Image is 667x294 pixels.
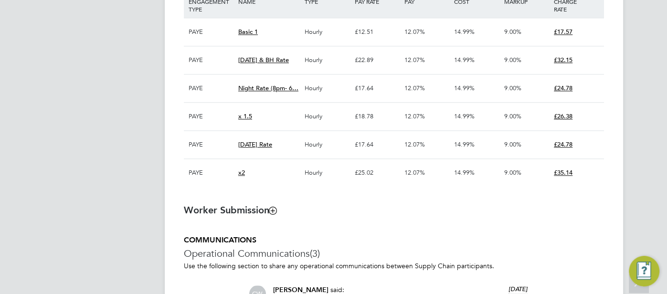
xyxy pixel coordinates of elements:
[302,18,352,46] div: Hourly
[352,46,402,74] div: £22.89
[302,159,352,187] div: Hourly
[454,56,475,64] span: 14.99%
[454,28,475,36] span: 14.99%
[186,46,236,74] div: PAYE
[404,56,425,64] span: 12.07%
[504,112,521,120] span: 9.00%
[554,112,572,120] span: £26.38
[330,285,344,294] span: said:
[554,84,572,92] span: £24.78
[184,247,604,260] h3: Operational Communications
[404,84,425,92] span: 12.07%
[302,103,352,130] div: Hourly
[238,140,272,148] span: [DATE] Rate
[352,159,402,187] div: £25.02
[186,18,236,46] div: PAYE
[504,56,521,64] span: 9.00%
[238,28,258,36] span: Basic 1
[504,168,521,177] span: 9.00%
[404,112,425,120] span: 12.07%
[554,168,572,177] span: £35.14
[629,256,659,286] button: Engage Resource Center
[454,84,475,92] span: 14.99%
[238,168,245,177] span: x2
[404,140,425,148] span: 12.07%
[184,262,604,270] p: Use the following section to share any operational communications between Supply Chain participants.
[554,56,572,64] span: £32.15
[404,168,425,177] span: 12.07%
[238,112,252,120] span: x 1.5
[352,131,402,158] div: £17.64
[302,46,352,74] div: Hourly
[302,131,352,158] div: Hourly
[554,140,572,148] span: £24.78
[186,74,236,102] div: PAYE
[186,131,236,158] div: PAYE
[352,74,402,102] div: £17.64
[504,28,521,36] span: 9.00%
[186,159,236,187] div: PAYE
[310,247,320,260] span: (3)
[352,18,402,46] div: £12.51
[238,56,289,64] span: [DATE] & BH Rate
[184,204,276,216] b: Worker Submission
[454,168,475,177] span: 14.99%
[186,103,236,130] div: PAYE
[404,28,425,36] span: 12.07%
[504,84,521,92] span: 9.00%
[302,74,352,102] div: Hourly
[184,235,604,245] h5: COMMUNICATIONS
[238,84,298,92] span: Night Rate (8pm- 6…
[454,140,475,148] span: 14.99%
[554,28,572,36] span: £17.57
[454,112,475,120] span: 14.99%
[273,286,328,294] span: [PERSON_NAME]
[508,285,528,293] span: [DATE]
[352,103,402,130] div: £18.78
[504,140,521,148] span: 9.00%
